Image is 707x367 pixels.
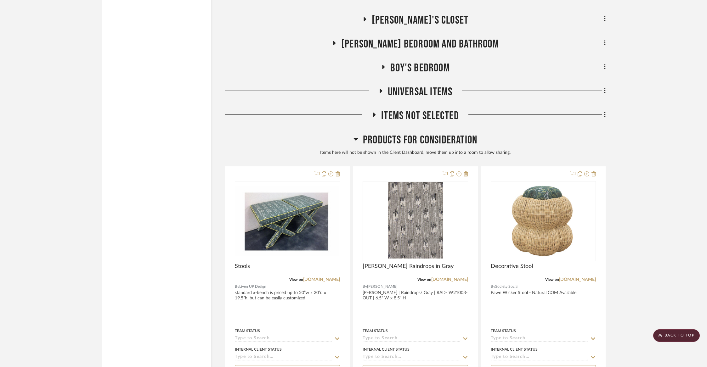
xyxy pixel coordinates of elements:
scroll-to-top-button: BACK TO TOP [653,329,700,342]
span: Items Not Selected [381,109,459,123]
div: Internal Client Status [491,347,538,352]
span: [PERSON_NAME] Bedroom and Bathroom [341,37,499,51]
span: By [235,284,239,290]
div: Team Status [491,328,516,334]
a: [DOMAIN_NAME] [559,277,596,282]
a: [DOMAIN_NAME] [431,277,468,282]
span: Products For Consideration [363,133,477,147]
span: View on [545,278,559,281]
span: View on [289,278,303,281]
span: By [491,284,495,290]
a: [DOMAIN_NAME] [303,277,340,282]
span: [PERSON_NAME] [367,284,398,290]
span: Stools [235,263,250,270]
div: 0 [363,181,467,261]
input: Type to Search… [235,354,332,360]
img: Decorative Stool [505,182,582,260]
span: Society Social [495,284,518,290]
input: Type to Search… [363,354,460,360]
span: Decorative Stool [491,263,533,270]
img: Stools [235,186,339,256]
span: [PERSON_NAME] Raindrops in Gray [363,263,454,270]
span: View on [417,278,431,281]
input: Type to Search… [491,336,588,342]
span: By [363,284,367,290]
input: Type to Search… [491,354,588,360]
div: Internal Client Status [363,347,410,352]
div: Team Status [363,328,388,334]
img: Rebecca Atwood Raindrops in Gray [388,182,443,260]
div: Team Status [235,328,260,334]
div: Items here will not be shown in the Client Dashboard, move them up into a room to allow sharing. [225,149,606,156]
span: Universal Items [388,85,453,99]
span: Liven UP Design [239,284,266,290]
input: Type to Search… [235,336,332,342]
span: Boy's Bedroom [390,61,450,75]
input: Type to Search… [363,336,460,342]
div: Internal Client Status [235,347,282,352]
span: [PERSON_NAME]'s Closet [372,14,468,27]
